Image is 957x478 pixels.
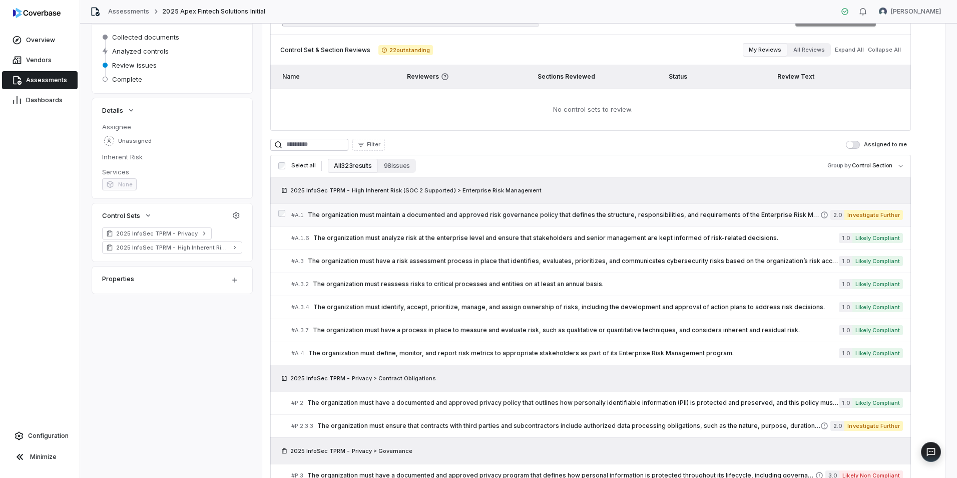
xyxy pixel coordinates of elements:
span: 1.0 [839,325,852,335]
button: Salman Rizvi avatar[PERSON_NAME] [873,4,947,19]
span: Likely Compliant [852,325,903,335]
button: Collapse All [865,41,904,59]
a: Configuration [4,427,76,445]
button: Assigned to me [846,141,860,149]
span: 2025 InfoSec TPRM - Privacy [116,229,198,237]
dt: Inherent Risk [102,152,242,161]
span: Reviewers [407,73,526,81]
span: Unassigned [118,137,152,145]
span: 2025 InfoSec TPRM - Privacy > Governance [290,447,412,455]
span: Status [669,73,687,80]
button: Filter [352,139,385,151]
span: 1.0 [839,233,852,243]
button: Expand All [832,41,867,59]
span: The organization must maintain a documented and approved risk governance policy that defines the ... [308,211,820,219]
label: Assigned to me [846,141,907,149]
span: # A.4 [291,350,304,357]
div: Review filter [743,43,831,57]
span: 1.0 [839,302,852,312]
span: The organization must have a process in place to measure and evaluate risk, such as qualitative o... [313,326,839,334]
span: 2025 Apex Fintech Solutions Initial [162,8,265,16]
button: All 323 results [328,159,377,173]
span: 2.0 [830,421,844,431]
span: The organization must analyze risk at the enterprise level and ensure that stakeholders and senio... [313,234,839,242]
img: Salman Rizvi avatar [879,8,887,16]
span: The organization must have a documented and approved privacy policy that outlines how personally ... [307,399,839,407]
span: # A.3 [291,258,304,265]
span: Review issues [112,61,157,70]
button: My Reviews [743,43,787,57]
span: [PERSON_NAME] [891,8,941,16]
span: 1.0 [839,279,852,289]
a: #A.3.7The organization must have a process in place to measure and evaluate risk, such as qualita... [291,319,903,342]
span: # P.2 [291,399,303,407]
span: # A.3.2 [291,281,309,288]
input: Select all [278,162,285,169]
span: Group by [827,162,851,169]
a: #P.2The organization must have a documented and approved privacy policy that outlines how persona... [291,392,903,414]
td: No control sets to review. [270,89,911,131]
a: 2025 InfoSec TPRM - High Inherent Risk (SOC 2 Supported) [102,242,242,254]
span: Likely Compliant [852,256,903,266]
span: Collected documents [112,33,179,42]
span: Likely Compliant [852,348,903,358]
span: Likely Compliant [852,279,903,289]
span: 2025 InfoSec TPRM - High Inherent Risk (SOC 2 Supported) > Enterprise Risk Management [290,186,542,194]
span: # A.3.4 [291,304,309,311]
span: The organization must reassess risks to critical processes and entities on at least an annual basis. [313,280,839,288]
a: #A.1The organization must maintain a documented and approved risk governance policy that defines ... [291,204,903,226]
span: # A.3.7 [291,327,309,334]
button: Details [99,101,138,119]
a: Assessments [2,71,78,89]
span: 2.0 [830,210,844,220]
span: Control Set & Section Reviews [280,46,370,54]
span: Investigate Further [844,210,903,220]
span: Likely Compliant [852,398,903,408]
a: #A.3The organization must have a risk assessment process in place that identifies, evaluates, pri... [291,250,903,273]
a: #A.1.6The organization must analyze risk at the enterprise level and ensure that stakeholders and... [291,227,903,250]
span: Minimize [30,453,57,461]
span: Name [282,73,300,80]
button: Control Sets [99,206,155,224]
span: Analyzed controls [112,47,169,56]
dt: Services [102,167,242,176]
dt: Assignee [102,122,242,131]
span: Dashboards [26,96,63,104]
button: All Reviews [787,43,831,57]
span: # P.2.3.3 [291,422,313,430]
a: #A.3.2The organization must reassess risks to critical processes and entities on at least an annu... [291,273,903,296]
a: Assessments [108,8,149,16]
a: #A.4The organization must define, monitor, and report risk metrics to appropriate stakeholders as... [291,342,903,365]
span: 2025 InfoSec TPRM - Privacy > Contract Obligations [290,374,436,382]
a: 2025 InfoSec TPRM - Privacy [102,227,212,240]
span: Investigate Further [844,421,903,431]
span: Sections Reviewed [538,73,595,80]
span: Configuration [28,432,69,440]
button: 98 issues [378,159,416,173]
span: Complete [112,75,142,84]
span: Likely Compliant [852,233,903,243]
span: 1.0 [839,256,852,266]
a: #A.3.4The organization must identify, accept, prioritize, manage, and assign ownership of risks, ... [291,296,903,319]
span: The organization must have a risk assessment process in place that identifies, evaluates, priorit... [308,257,839,265]
span: Filter [367,141,380,148]
span: Vendors [26,56,52,64]
span: Assessments [26,76,67,84]
span: 1.0 [839,348,852,358]
span: Select all [291,162,315,169]
span: The organization must ensure that contracts with third parties and subcontractors include authori... [317,422,820,430]
span: Review Text [777,73,814,80]
span: 1.0 [839,398,852,408]
span: Details [102,106,123,115]
span: 22 outstanding [378,45,433,55]
button: Minimize [4,447,76,467]
span: Overview [26,36,55,44]
span: The organization must identify, accept, prioritize, manage, and assign ownership of risks, includ... [313,303,839,311]
span: # A.1 [291,211,304,219]
a: #P.2.3.3The organization must ensure that contracts with third parties and subcontractors include... [291,415,903,437]
span: Likely Compliant [852,302,903,312]
img: logo-D7KZi-bG.svg [13,8,61,18]
a: Vendors [2,51,78,69]
span: The organization must define, monitor, and report risk metrics to appropriate stakeholders as par... [308,349,839,357]
a: Dashboards [2,91,78,109]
